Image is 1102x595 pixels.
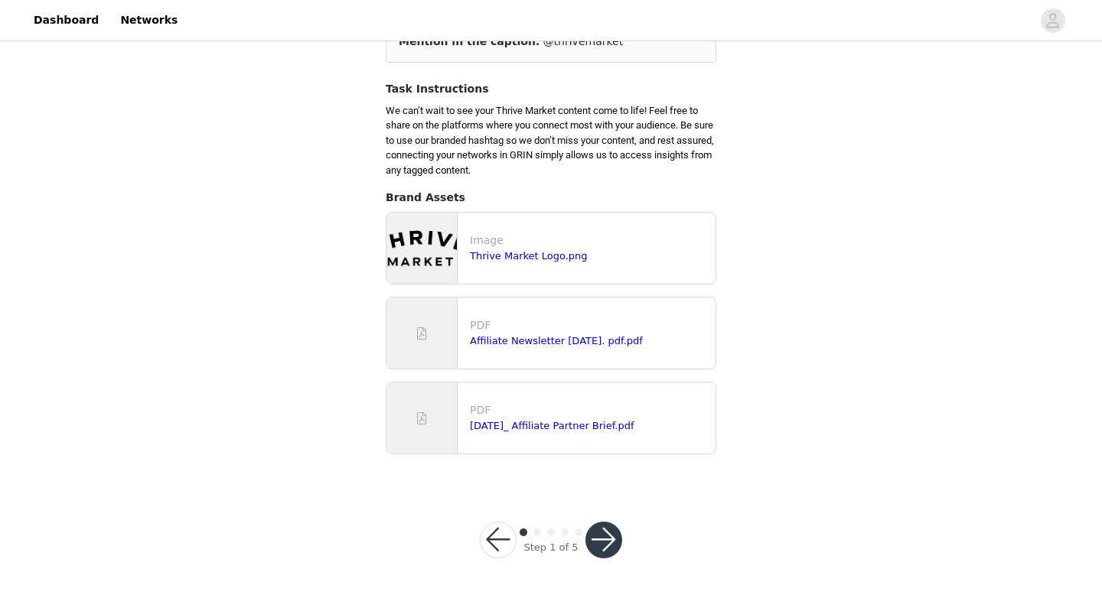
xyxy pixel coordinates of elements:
[470,317,709,333] p: PDF
[386,105,714,176] span: We can’t wait to see your Thrive Market content come to life! Feel free to share on the platforms...
[470,402,709,418] p: PDF
[386,190,716,206] h4: Brand Assets
[470,420,634,431] a: [DATE]_ Affiliate Partner Brief.pdf
[470,232,709,249] p: Image
[386,81,716,97] h4: Task Instructions
[111,3,187,37] a: Networks
[399,35,540,47] span: Mention in the caption:
[386,213,457,284] img: file
[1045,8,1060,33] div: avatar
[543,35,624,47] span: @thrivemarket
[523,540,578,555] div: Step 1 of 5
[470,250,588,262] a: Thrive Market Logo.png
[470,335,643,346] a: Affiliate Newsletter [DATE]. pdf.pdf
[24,3,108,37] a: Dashboard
